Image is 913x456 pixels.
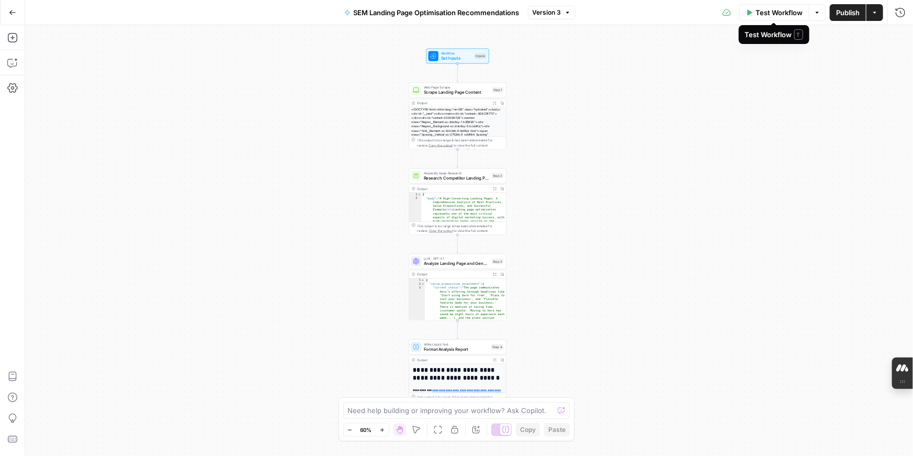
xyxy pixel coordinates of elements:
span: Set Inputs [441,55,472,61]
span: 60% [360,426,372,434]
g: Edge from start to step_1 [457,63,459,82]
span: Copy the output [429,143,453,147]
span: Format Analysis Report [424,346,489,352]
span: Research Competitor Landing Pages [424,175,489,181]
span: Scrape Landing Page Content [424,89,490,95]
span: Web Page Scrape [424,85,490,90]
button: Test Workflow [739,4,809,21]
span: Write Liquid Text [424,342,489,347]
span: T [794,29,803,40]
span: Toggle code folding, rows 1 through 240 [421,279,425,282]
div: Step 4 [491,344,503,350]
div: LLM · GPT-4.1Analyze Landing Page and Generate RecommendationsStep 3Output{ "value_proposition_as... [409,254,506,321]
div: 2 [409,282,425,286]
div: Perplexity Deep ResearchResearch Competitor Landing PagesStep 2Output{ "body":"# High-Converting ... [409,168,506,235]
div: Output [418,358,489,363]
div: WorkflowSet InputsInputs [409,49,506,64]
div: Step 2 [492,173,504,179]
div: Test Workflow [745,29,803,40]
div: This output is too large & has been abbreviated for review. to view the full content. [418,223,504,233]
g: Edge from step_3 to step_4 [457,320,459,339]
span: Copy [520,425,536,435]
div: Step 3 [492,259,504,264]
div: Inputs [475,53,486,59]
span: Publish [836,7,860,18]
span: Copy the output [429,229,453,232]
button: Copy [516,423,540,437]
span: Toggle code folding, rows 1 through 3 [418,193,421,196]
span: SEM Landing Page Optimisation Recommendations [354,7,520,18]
div: Output [418,101,489,106]
span: Workflow [441,51,472,56]
span: Test Workflow [756,7,803,18]
div: Output [418,272,489,277]
span: Analyze Landing Page and Generate Recommendations [424,260,489,266]
div: This output is too large & has been abbreviated for review. to view the full content. [418,138,504,148]
button: Publish [830,4,866,21]
div: Web Page ScrapeScrape Landing Page ContentStep 1Output<!DOCTYPE html><html lang="en-GB" class="hy... [409,83,506,150]
span: Perplexity Deep Research [424,170,489,175]
span: Version 3 [533,8,561,17]
div: 1 [409,279,425,282]
div: Step 1 [492,87,504,93]
g: Edge from step_2 to step_3 [457,235,459,253]
div: 1 [409,193,421,196]
div: 3 [409,286,425,342]
button: Paste [544,423,570,437]
div: This output is too large & has been abbreviated for review. to view the full content. [418,395,504,405]
g: Edge from step_1 to step_2 [457,149,459,168]
span: LLM · GPT-4.1 [424,256,489,261]
button: Version 3 [528,6,576,19]
div: Output [418,186,489,192]
button: SEM Landing Page Optimisation Recommendations [338,4,526,21]
span: Paste [548,425,566,435]
span: Toggle code folding, rows 2 through 22 [421,282,425,286]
